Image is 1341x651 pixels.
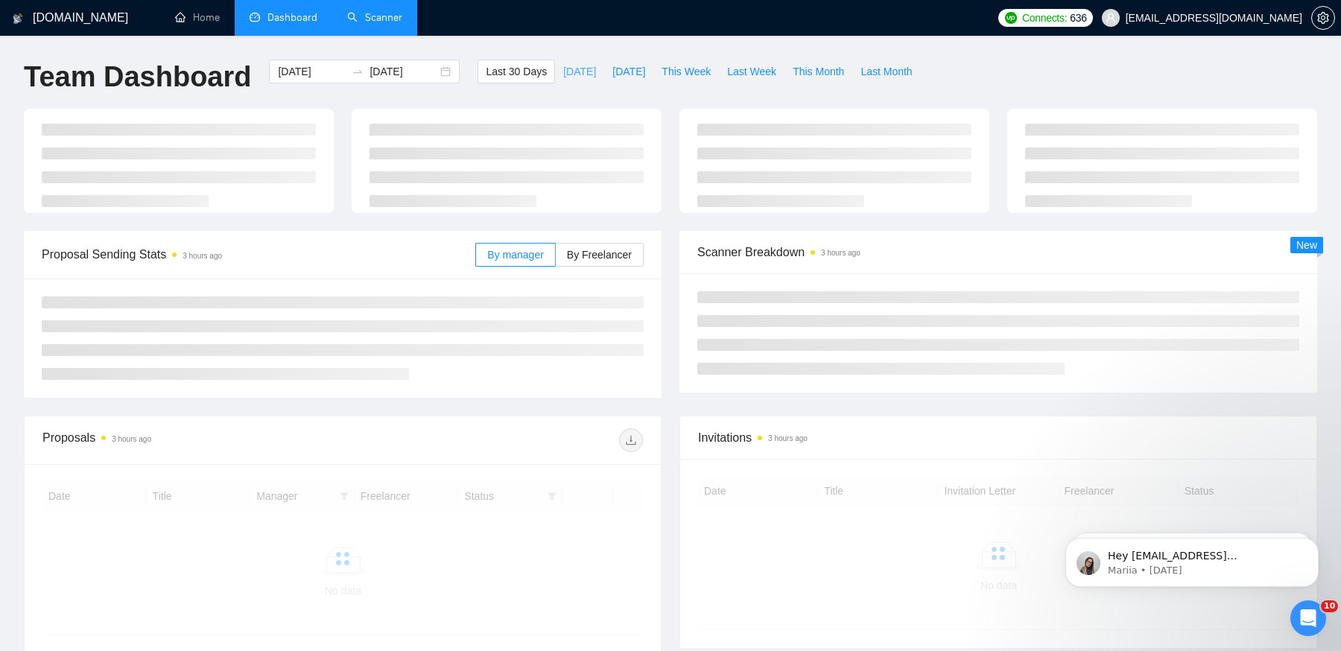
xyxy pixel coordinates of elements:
span: dashboard [250,12,260,22]
span: setting [1312,12,1334,24]
time: 3 hours ago [768,434,808,442]
time: 3 hours ago [821,249,860,257]
span: Last 30 Days [486,63,547,80]
p: Message from Mariia, sent 1d ago [65,57,257,71]
button: This Week [653,60,719,83]
span: By Freelancer [567,249,632,261]
span: Last Week [727,63,776,80]
input: Start date [278,63,346,80]
input: End date [370,63,437,80]
button: [DATE] [604,60,653,83]
span: Invitations [698,428,1299,447]
span: to [352,66,364,77]
span: Last Month [860,63,912,80]
span: 636 [1070,10,1086,26]
time: 3 hours ago [183,252,222,260]
img: upwork-logo.png [1005,12,1017,24]
a: homeHome [175,11,220,24]
span: 10 [1321,600,1338,612]
span: user [1106,13,1116,23]
a: searchScanner [347,11,402,24]
span: Proposal Sending Stats [42,245,475,264]
span: swap-right [352,66,364,77]
span: [DATE] [612,63,645,80]
button: Last 30 Days [478,60,555,83]
button: setting [1311,6,1335,30]
span: [DATE] [563,63,596,80]
button: Last Week [719,60,784,83]
span: New [1296,239,1317,251]
button: This Month [784,60,852,83]
h1: Team Dashboard [24,60,251,95]
span: Scanner Breakdown [697,243,1299,261]
button: Last Month [852,60,920,83]
iframe: Intercom live chat [1290,600,1326,636]
iframe: Intercom notifications message [1043,506,1341,611]
span: This Month [793,63,844,80]
span: Connects: [1022,10,1067,26]
span: Hey [EMAIL_ADDRESS][DOMAIN_NAME], Looks like your Upwork agency Akveo - Here to build your web an... [65,43,257,262]
span: By manager [487,249,543,261]
span: This Week [662,63,711,80]
button: [DATE] [555,60,604,83]
div: Proposals [42,428,343,452]
img: logo [13,7,23,31]
time: 3 hours ago [112,435,151,443]
span: Dashboard [267,11,317,24]
a: setting [1311,12,1335,24]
